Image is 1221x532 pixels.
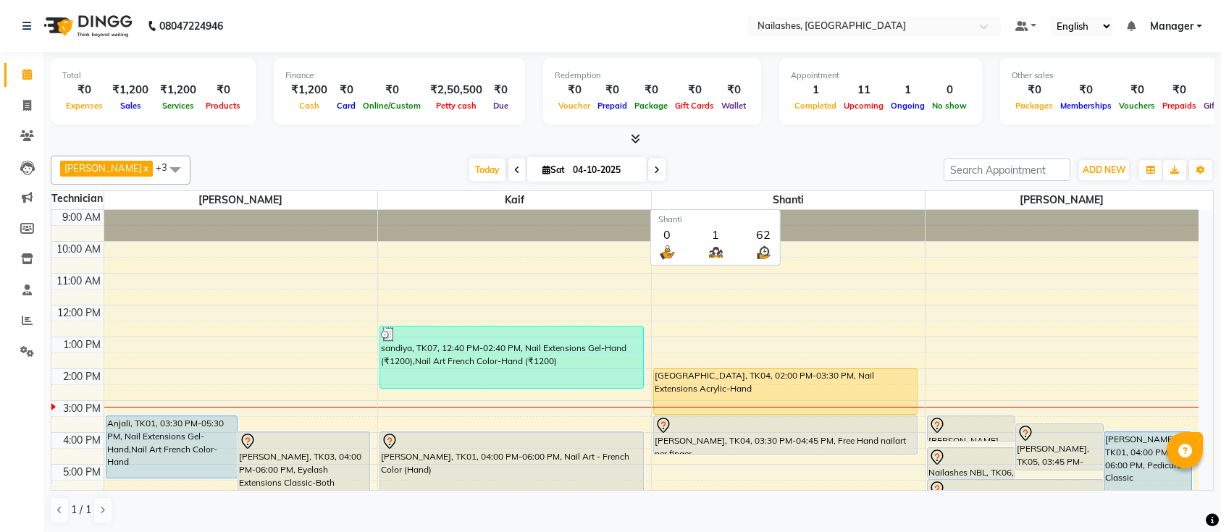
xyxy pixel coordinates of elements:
span: Prepaid [594,101,631,111]
div: ₹0 [333,82,359,98]
span: Shanti [652,191,925,209]
div: ₹0 [1057,82,1115,98]
input: Search Appointment [944,159,1070,181]
span: Due [490,101,512,111]
div: [PERSON_NAME], TK01, 04:00 PM-06:00 PM, Nail Art - French Color (Hand) [380,432,644,494]
span: 1 / 1 [71,502,91,518]
div: Nailashes NBL, TK06, 05:30 PM-07:10 PM, Full Legs Waxing [928,480,1103,531]
div: [PERSON_NAME], TK03, 04:00 PM-06:00 PM, Eyelash Extensions Classic-Both [238,432,369,494]
div: [GEOGRAPHIC_DATA], TK04, 02:00 PM-03:30 PM, Nail Extensions Acrylic-Hand [654,368,918,414]
div: ₹0 [631,82,671,98]
button: ADD NEW [1079,160,1129,180]
div: sandiya, TK07, 12:40 PM-02:40 PM, Nail Extensions Gel-Hand (₹1200),Nail Art French Color-Hand (₹1... [380,326,644,388]
span: Card [333,101,359,111]
span: Sales [117,101,145,111]
span: Online/Custom [359,101,424,111]
div: [PERSON_NAME], TK01, 04:00 PM-06:00 PM, Pedicure - Classic [1104,432,1191,494]
span: Petty cash [432,101,480,111]
span: Prepaids [1159,101,1200,111]
div: 12:00 PM [54,305,104,321]
div: Appointment [791,69,970,82]
span: [PERSON_NAME] [64,162,142,174]
div: 1 [887,82,928,98]
span: Package [631,101,671,111]
span: Manager [1150,19,1193,34]
span: Completed [791,101,840,111]
div: ₹0 [1115,82,1159,98]
img: logo [37,6,136,46]
div: Nailashes NBL, TK06, 04:30 PM-05:30 PM, Pedicure - Classic [928,448,1015,478]
div: ₹1,200 [285,82,333,98]
div: 2:00 PM [60,369,104,384]
div: 1 [706,225,724,242]
div: ₹1,200 [154,82,202,98]
span: Cash [295,101,323,111]
a: x [142,162,148,174]
div: Shanti [658,214,773,226]
span: Upcoming [840,101,887,111]
span: Memberships [1057,101,1115,111]
div: ₹0 [718,82,750,98]
div: 0 [928,82,970,98]
div: 4:00 PM [60,433,104,448]
span: Wallet [718,101,750,111]
div: ₹0 [359,82,424,98]
div: ₹0 [1012,82,1057,98]
div: ₹0 [488,82,513,98]
div: Technician [51,191,104,206]
span: Packages [1012,101,1057,111]
div: Finance [285,69,513,82]
div: 0 [658,225,676,242]
span: [PERSON_NAME] [926,191,1199,209]
div: 1:00 PM [60,337,104,352]
div: ₹1,200 [106,82,154,98]
div: ₹0 [1159,82,1200,98]
div: ₹0 [555,82,594,98]
div: ₹0 [62,82,106,98]
span: Vouchers [1115,101,1159,111]
b: 08047224946 [159,6,223,46]
span: Expenses [62,101,106,111]
div: 9:00 AM [59,210,104,225]
span: +3 [156,161,178,173]
div: ₹2,50,500 [424,82,488,98]
div: ₹0 [202,82,244,98]
div: 11:00 AM [54,274,104,289]
div: Anjali, TK01, 03:30 PM-05:30 PM, Nail Extensions Gel-Hand,Nail Art French Color-Hand [106,416,238,478]
span: Services [159,101,198,111]
div: [PERSON_NAME], TK05, 03:45 PM-05:15 PM, Permanent Nail Paint Solid Color-Hand [1016,424,1103,470]
div: 62 [755,225,773,242]
div: 5:00 PM [60,465,104,480]
div: 10:00 AM [54,242,104,257]
div: [PERSON_NAME], TK05, 03:30 PM-04:20 PM, Restoration Removal of Nail Paint-Hand [928,416,1015,441]
div: ₹0 [671,82,718,98]
span: Gift Cards [671,101,718,111]
span: Products [202,101,244,111]
div: Total [62,69,244,82]
div: ₹0 [594,82,631,98]
input: 2025-10-04 [568,159,641,181]
span: Voucher [555,101,594,111]
iframe: chat widget [1160,474,1207,518]
span: Kaif [378,191,651,209]
img: serve.png [658,242,676,261]
img: queue.png [706,242,724,261]
span: Sat [539,164,568,175]
span: ADD NEW [1083,164,1125,175]
div: 1 [791,82,840,98]
span: Today [469,159,505,181]
span: No show [928,101,970,111]
img: wait_time.png [755,242,773,261]
span: Ongoing [887,101,928,111]
div: 11 [840,82,887,98]
div: Redemption [555,69,750,82]
div: 3:00 PM [60,401,104,416]
div: [PERSON_NAME], TK04, 03:30 PM-04:45 PM, Free Hand nailart per finger [654,416,918,454]
span: [PERSON_NAME] [104,191,377,209]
